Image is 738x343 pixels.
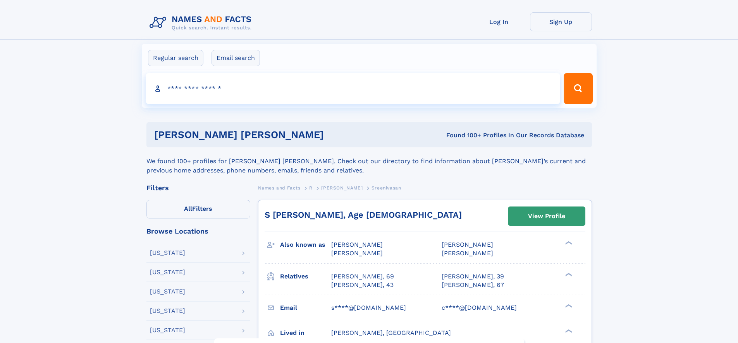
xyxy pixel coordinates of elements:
[563,303,573,308] div: ❯
[154,130,385,140] h1: [PERSON_NAME] [PERSON_NAME]
[146,184,250,191] div: Filters
[563,328,573,333] div: ❯
[258,183,301,193] a: Names and Facts
[528,207,565,225] div: View Profile
[331,272,394,281] a: [PERSON_NAME], 69
[331,329,451,336] span: [PERSON_NAME], [GEOGRAPHIC_DATA]
[309,185,313,191] span: R
[150,250,185,256] div: [US_STATE]
[280,301,331,314] h3: Email
[184,205,192,212] span: All
[150,288,185,295] div: [US_STATE]
[442,281,504,289] a: [PERSON_NAME], 67
[148,50,203,66] label: Regular search
[530,12,592,31] a: Sign Up
[280,326,331,340] h3: Lived in
[309,183,313,193] a: R
[563,272,573,277] div: ❯
[146,73,561,104] input: search input
[150,269,185,275] div: [US_STATE]
[150,308,185,314] div: [US_STATE]
[212,50,260,66] label: Email search
[331,241,383,248] span: [PERSON_NAME]
[442,272,504,281] a: [PERSON_NAME], 39
[146,228,250,235] div: Browse Locations
[146,147,592,175] div: We found 100+ profiles for [PERSON_NAME] [PERSON_NAME]. Check out our directory to find informati...
[280,270,331,283] h3: Relatives
[385,131,584,140] div: Found 100+ Profiles In Our Records Database
[331,281,394,289] a: [PERSON_NAME], 43
[150,327,185,333] div: [US_STATE]
[468,12,530,31] a: Log In
[508,207,585,225] a: View Profile
[321,185,363,191] span: [PERSON_NAME]
[563,241,573,246] div: ❯
[372,185,401,191] span: Sreenivasan
[280,238,331,251] h3: Also known as
[265,210,462,220] a: S [PERSON_NAME], Age [DEMOGRAPHIC_DATA]
[442,241,493,248] span: [PERSON_NAME]
[146,200,250,218] label: Filters
[331,249,383,257] span: [PERSON_NAME]
[321,183,363,193] a: [PERSON_NAME]
[564,73,592,104] button: Search Button
[146,12,258,33] img: Logo Names and Facts
[442,249,493,257] span: [PERSON_NAME]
